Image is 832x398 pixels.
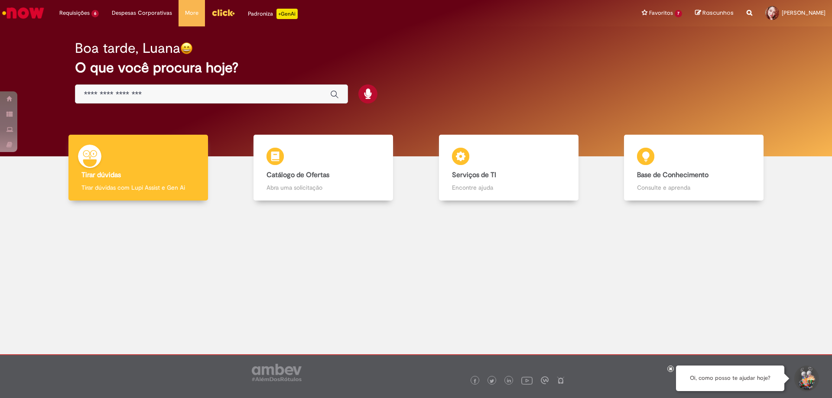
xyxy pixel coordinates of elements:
img: logo_footer_naosei.png [557,376,565,384]
img: logo_footer_workplace.png [541,376,549,384]
span: Requisições [59,9,90,17]
a: Rascunhos [695,9,734,17]
img: click_logo_yellow_360x200.png [211,6,235,19]
span: Favoritos [649,9,673,17]
b: Tirar dúvidas [81,171,121,179]
img: happy-face.png [180,42,193,55]
b: Catálogo de Ofertas [266,171,329,179]
div: Padroniza [248,9,298,19]
p: Tirar dúvidas com Lupi Assist e Gen Ai [81,183,195,192]
span: 6 [91,10,99,17]
p: +GenAi [276,9,298,19]
img: logo_footer_linkedin.png [507,379,511,384]
span: Rascunhos [702,9,734,17]
a: Catálogo de Ofertas Abra uma solicitação [231,135,416,201]
span: Despesas Corporativas [112,9,172,17]
b: Serviços de TI [452,171,496,179]
img: logo_footer_facebook.png [473,379,477,383]
span: 7 [675,10,682,17]
h2: Boa tarde, Luana [75,41,180,56]
img: logo_footer_twitter.png [490,379,494,383]
span: [PERSON_NAME] [782,9,825,16]
a: Serviços de TI Encontre ajuda [416,135,601,201]
img: ServiceNow [1,4,45,22]
p: Consulte e aprenda [637,183,751,192]
button: Iniciar Conversa de Suporte [793,366,819,392]
p: Encontre ajuda [452,183,565,192]
h2: O que você procura hoje? [75,60,757,75]
a: Tirar dúvidas Tirar dúvidas com Lupi Assist e Gen Ai [45,135,231,201]
img: logo_footer_youtube.png [521,375,533,386]
div: Oi, como posso te ajudar hoje? [676,366,784,391]
b: Base de Conhecimento [637,171,708,179]
p: Abra uma solicitação [266,183,380,192]
a: Base de Conhecimento Consulte e aprenda [601,135,787,201]
img: logo_footer_ambev_rotulo_gray.png [252,364,302,381]
span: More [185,9,198,17]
